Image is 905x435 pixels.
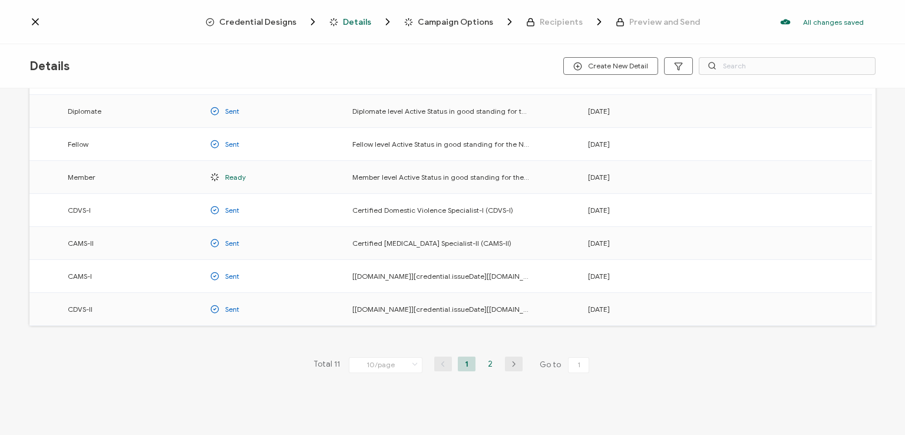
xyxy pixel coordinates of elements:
iframe: Chat Widget [709,302,905,435]
span: Credential Designs [219,18,296,27]
span: Create New Detail [573,62,648,71]
span: Sent [225,203,239,217]
span: Total 11 [313,357,340,373]
span: Details [29,59,70,74]
span: Ready [225,170,246,184]
span: Certified Domestic Violence Specialist-I (CDVS-I) [352,203,513,217]
span: Member level Active Status in good standing for the National [MEDICAL_DATA] Association (NAMA) [352,170,529,184]
span: Sent [225,269,239,283]
div: [DATE] [582,203,724,217]
span: CAMS-II [68,236,94,250]
span: Diplomate [68,104,101,118]
span: Certified [MEDICAL_DATA] Specialist-II (CAMS-II) [352,236,511,250]
div: [DATE] [582,104,724,118]
div: [DATE] [582,137,724,151]
span: CDVS-I [68,203,91,217]
div: [DATE] [582,236,724,250]
div: [DATE] [582,269,724,283]
span: Recipients [540,18,583,27]
span: Fellow level Active Status in good standing for the National [MEDICAL_DATA] Association (NAMA) [352,137,529,151]
span: Sent [225,104,239,118]
span: Fellow [68,137,88,151]
span: [[DOMAIN_NAME]][credential.issueDate][[DOMAIN_NAME]] [352,269,529,283]
span: Details [343,18,371,27]
span: CAMS-I [68,269,92,283]
span: Member [68,170,95,184]
input: Select [349,357,422,373]
span: Sent [225,236,239,250]
span: Diplomate level Active Status in good standing for the National [MEDICAL_DATA] Association (NAMA) [352,104,529,118]
span: Credential Designs [206,16,319,28]
div: [DATE] [582,170,724,184]
li: 1 [458,357,475,371]
div: Breadcrumb [206,16,700,28]
span: Go to [540,357,592,373]
span: Preview and Send [629,18,700,27]
span: [[DOMAIN_NAME]][credential.issueDate][[DOMAIN_NAME]] [352,302,529,316]
span: Recipients [526,16,605,28]
span: Sent [225,137,239,151]
input: Search [699,57,876,75]
span: Details [329,16,394,28]
li: 2 [481,357,499,371]
span: Campaign Options [404,16,516,28]
span: CDVS-II [68,302,93,316]
div: [DATE] [582,302,724,316]
span: Preview and Send [616,18,700,27]
p: All changes saved [803,18,864,27]
span: Campaign Options [418,18,493,27]
button: Create New Detail [563,57,658,75]
span: Sent [225,302,239,316]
